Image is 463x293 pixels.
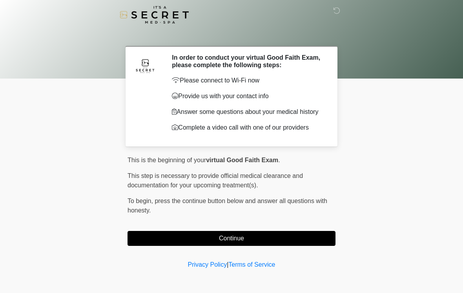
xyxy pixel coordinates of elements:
[172,107,324,117] p: Answer some questions about your medical history
[172,54,324,69] h2: In order to conduct your virtual Good Faith Exam, please complete the following steps:
[188,261,227,268] a: Privacy Policy
[172,123,324,132] p: Complete a video call with one of our providers
[128,198,327,214] span: press the continue button below and answer all questions with honesty.
[172,92,324,101] p: Provide us with your contact info
[128,157,206,163] span: This is the beginning of your
[128,231,335,246] button: Continue
[206,157,278,163] strong: virtual Good Faith Exam
[128,198,155,204] span: To begin,
[120,6,189,24] img: It's A Secret Med Spa Logo
[228,261,275,268] a: Terms of Service
[128,172,303,189] span: This step is necessary to provide official medical clearance and documentation for your upcoming ...
[133,54,157,77] img: Agent Avatar
[122,28,341,43] h1: ‎ ‎
[278,157,280,163] span: .
[227,261,228,268] a: |
[172,76,324,85] p: Please connect to Wi-Fi now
